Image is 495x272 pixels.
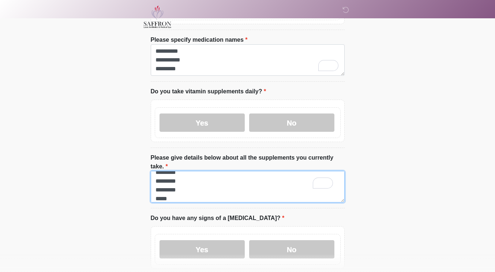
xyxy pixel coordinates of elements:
[249,240,334,258] label: No
[151,153,345,171] label: Please give details below about all the supplements you currently take.
[151,44,345,76] textarea: To enrich screen reader interactions, please activate Accessibility in Grammarly extension settings
[151,171,345,202] textarea: To enrich screen reader interactions, please activate Accessibility in Grammarly extension settings
[143,5,172,28] img: Saffron Laser Aesthetics and Medical Spa Logo
[151,87,266,96] label: Do you take vitamin supplements daily?
[160,113,245,132] label: Yes
[160,240,245,258] label: Yes
[151,36,248,44] label: Please specify medication names
[151,214,285,223] label: Do you have any signs of a [MEDICAL_DATA]?
[249,113,334,132] label: No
